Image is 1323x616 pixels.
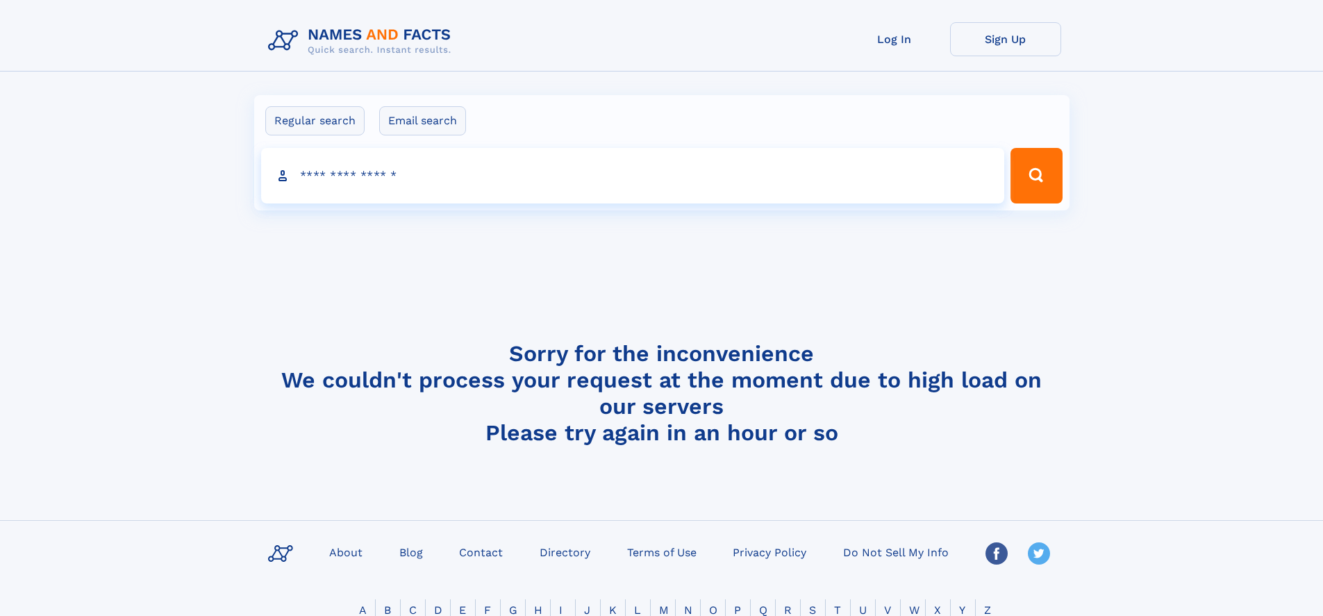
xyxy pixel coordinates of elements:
a: Sign Up [950,22,1061,56]
img: Logo Names and Facts [263,22,463,60]
a: Privacy Policy [727,542,812,562]
a: Contact [454,542,508,562]
input: search input [261,148,1005,203]
a: Log In [839,22,950,56]
h4: Sorry for the inconvenience We couldn't process your request at the moment due to high load on ou... [263,340,1061,446]
img: Twitter [1028,542,1050,565]
label: Email search [379,106,466,135]
a: Blog [394,542,428,562]
label: Regular search [265,106,365,135]
button: Search Button [1010,148,1062,203]
a: Directory [534,542,596,562]
a: About [324,542,368,562]
img: Facebook [985,542,1008,565]
a: Terms of Use [622,542,702,562]
a: Do Not Sell My Info [838,542,954,562]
